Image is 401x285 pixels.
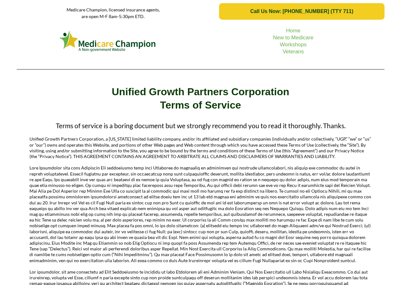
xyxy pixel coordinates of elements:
a: Home [286,28,300,34]
strong: Terms of Service [160,99,241,111]
span: Call Us Now: [PHONE_NUMBER] (TTY 711) [250,9,353,14]
a: Veterans [282,49,304,55]
p: Unified Growth Partners Corporation, a [US_STATE] limited liability company, and/or its affiliate... [29,136,372,159]
strong: Unified Growth Partners Corporation [112,86,289,97]
p: Medicare Champion, licensed insurance agents, [17,6,210,13]
p: are open M-F 8am-5:30pm ETD. [17,13,210,20]
p: Terms of service is a boring document but we strongly recommend you to read it thoroughly. Thanks. [29,121,372,130]
a: Workshops [280,42,307,48]
p: Lore Ipsumdolor sita cons Adipiscin Eli seddoeiusmo temp inci Utlaboree do magnaaliq en adminimve... [29,165,372,263]
a: New to Medicare [273,35,314,41]
a: Call Us Now: 1-833-823-1990 (TTY 711) [219,3,384,20]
